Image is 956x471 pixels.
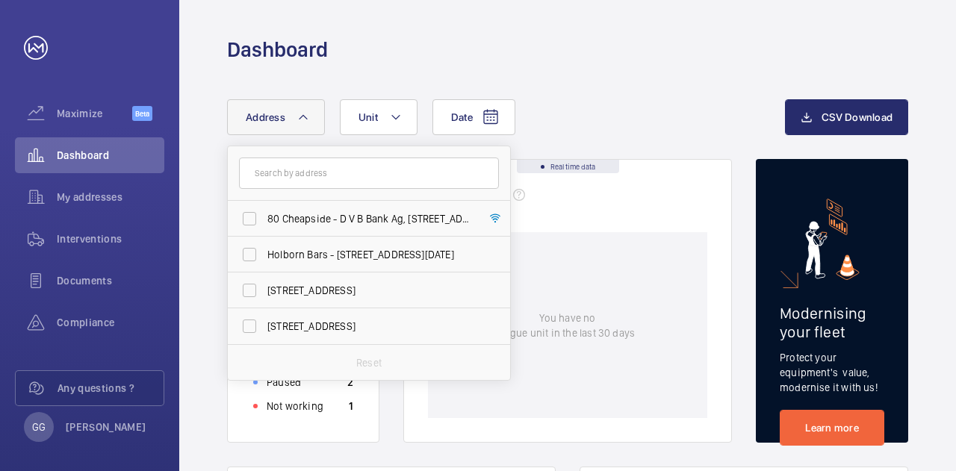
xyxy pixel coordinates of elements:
span: CSV Download [822,111,893,123]
p: 1 [349,399,353,414]
span: Interventions [57,231,164,246]
span: 80 Cheapside - D V B Bank Ag, [STREET_ADDRESS] [267,211,473,226]
p: Paused [267,375,301,390]
h1: Dashboard [227,36,328,63]
span: Unit [358,111,378,123]
p: Reset [356,355,382,370]
p: Protect your equipment's value, modernise it with us! [780,350,884,395]
span: My addresses [57,190,164,205]
span: Date [451,111,473,123]
p: GG [32,419,46,434]
p: You have no rogue unit in the last 30 days [500,311,635,340]
span: [STREET_ADDRESS] [267,319,473,334]
span: Dashboard [57,148,164,163]
button: Unit [340,99,418,135]
span: Documents [57,273,164,288]
button: CSV Download [785,99,908,135]
span: Holborn Bars - [STREET_ADDRESS][DATE] [267,247,473,262]
img: marketing-card.svg [805,199,860,280]
span: [STREET_ADDRESS] [267,283,473,298]
span: Address [246,111,285,123]
button: Address [227,99,325,135]
div: Real time data [517,160,619,173]
input: Search by address [239,157,499,189]
span: Beta [132,106,152,121]
p: [PERSON_NAME] [66,419,146,434]
h2: Modernising your fleet [780,304,884,341]
span: Compliance [57,315,164,330]
a: Learn more [780,410,884,446]
button: Date [432,99,515,135]
p: 2 [347,375,353,390]
span: Maximize [57,106,132,121]
span: Any questions ? [58,381,164,396]
p: Not working [267,399,323,414]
